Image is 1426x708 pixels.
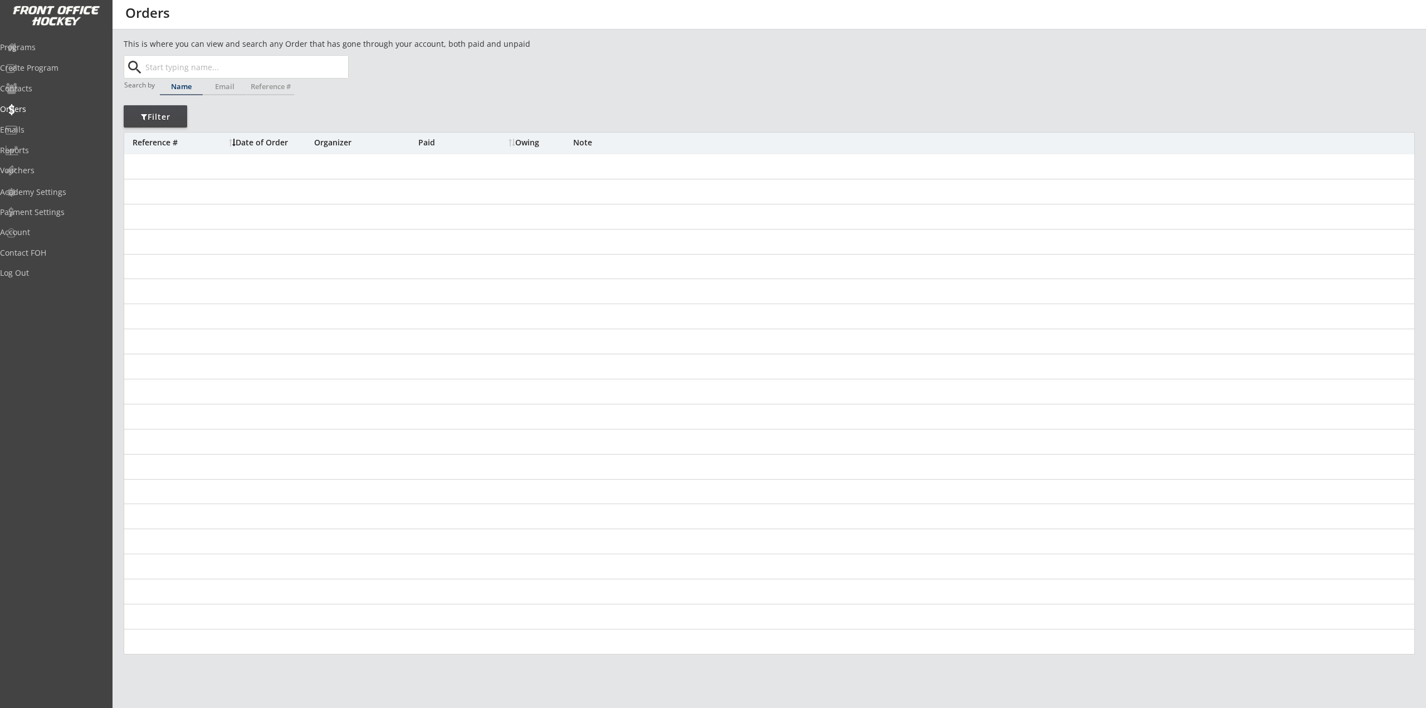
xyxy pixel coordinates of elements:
div: This is where you can view and search any Order that has gone through your account, both paid and... [124,38,594,50]
div: Reference # [133,139,223,147]
button: search [125,58,144,76]
div: Paid [418,139,478,147]
div: Name [160,83,203,90]
div: Reference # [247,83,294,90]
div: Search by [124,81,156,89]
div: Organizer [314,139,416,147]
div: Note [573,139,1414,147]
div: Email [203,83,246,90]
div: Owing [509,139,573,147]
div: Filter [124,111,187,123]
div: Date of Order [229,139,311,147]
input: Start typing name... [143,56,348,78]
